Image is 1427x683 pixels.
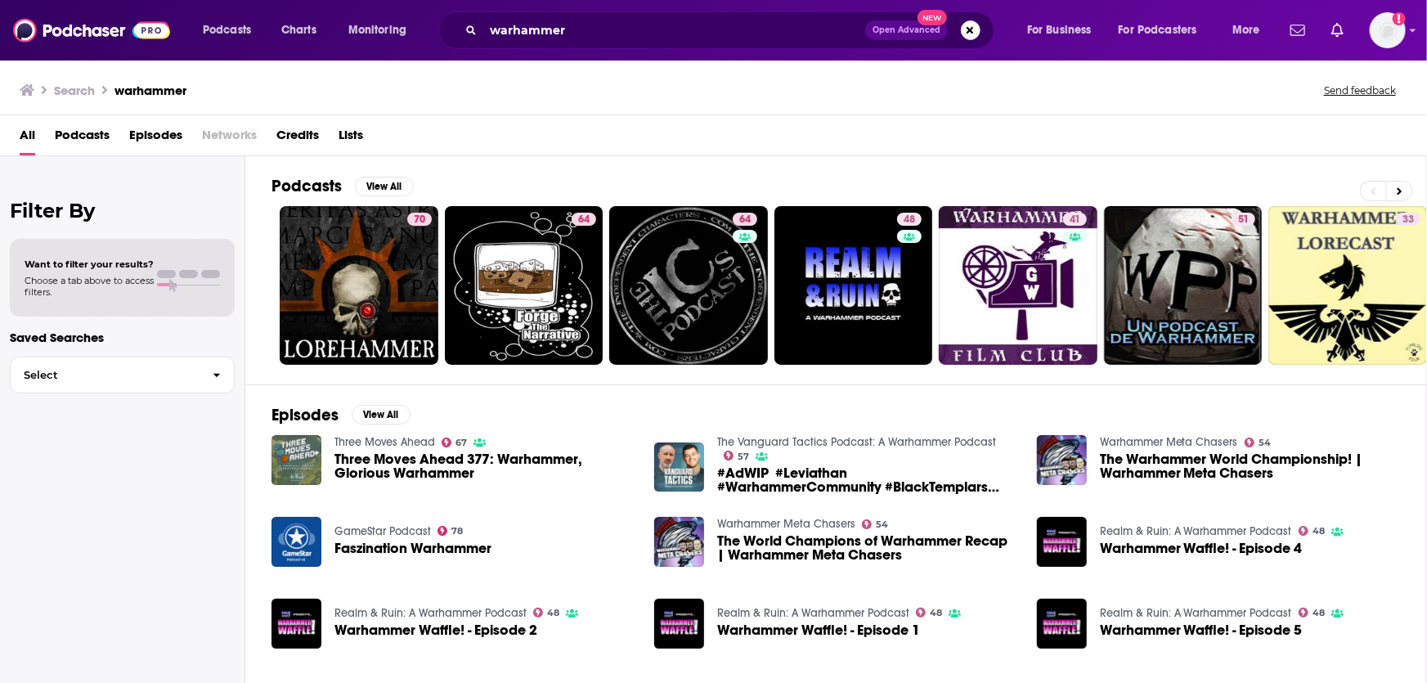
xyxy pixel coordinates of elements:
[276,122,319,155] a: Credits
[533,608,560,618] a: 48
[10,199,235,222] h2: Filter By
[1299,526,1326,536] a: 48
[1393,12,1406,25] svg: Add a profile image
[918,10,947,25] span: New
[547,609,559,617] span: 48
[572,213,596,226] a: 64
[717,466,1017,494] a: #AdWIP #Leviathan #WarhammerCommunity #BlackTemplars #SpaceMarines #Warhammer40K
[724,451,750,461] a: 57
[1108,17,1221,43] button: open menu
[1037,599,1087,649] img: Warhammer Waffle! - Episode 5
[20,122,35,155] a: All
[10,330,235,345] p: Saved Searches
[438,526,464,536] a: 78
[271,517,321,567] img: Faszination Warhammer
[717,517,855,531] a: Warhammer Meta Chasers
[862,519,889,529] a: 54
[717,606,909,620] a: Realm & Ruin: A Warhammer Podcast
[1313,528,1325,535] span: 48
[1100,452,1400,480] a: The Warhammer World Championship! | Warhammer Meta Chasers
[407,213,432,226] a: 70
[1259,439,1271,447] span: 54
[334,623,537,637] a: Warhammer Waffle! - Episode 2
[352,405,411,425] button: View All
[55,122,110,155] a: Podcasts
[654,599,704,649] img: Warhammer Waffle! - Episode 1
[442,438,468,447] a: 67
[334,524,431,538] a: GameStar Podcast
[1299,608,1326,618] a: 48
[1119,19,1197,42] span: For Podcasters
[939,206,1097,365] a: 41
[337,17,428,43] button: open menu
[1232,213,1255,226] a: 51
[717,623,920,637] a: Warhammer Waffle! - Episode 1
[271,176,414,196] a: PodcastsView All
[451,528,463,535] span: 78
[1268,206,1427,365] a: 33
[445,206,604,365] a: 64
[1370,12,1406,48] img: User Profile
[1100,541,1303,555] a: Warhammer Waffle! - Episode 4
[334,606,527,620] a: Realm & Ruin: A Warhammer Podcast
[1325,16,1350,44] a: Show notifications dropdown
[271,599,321,649] img: Warhammer Waffle! - Episode 2
[654,443,704,492] a: #AdWIP #Leviathan #WarhammerCommunity #BlackTemplars #SpaceMarines #Warhammer40K
[904,212,915,228] span: 48
[334,435,435,449] a: Three Moves Ahead
[455,439,467,447] span: 67
[271,405,411,425] a: EpisodesView All
[1100,524,1292,538] a: Realm & Ruin: A Warhammer Podcast
[865,20,948,40] button: Open AdvancedNew
[1221,17,1281,43] button: open menu
[334,452,635,480] a: Three Moves Ahead 377: Warhammer, Glorious Warhammer
[717,435,996,449] a: The Vanguard Tactics Podcast: A Warhammer Podcast
[271,17,326,43] a: Charts
[774,206,933,365] a: 48
[876,521,888,528] span: 54
[1370,12,1406,48] button: Show profile menu
[414,212,425,228] span: 70
[11,370,200,380] span: Select
[654,517,704,567] a: The World Champions of Warhammer Recap | Warhammer Meta Chasers
[609,206,768,365] a: 64
[1245,438,1272,447] a: 54
[129,122,182,155] a: Episodes
[271,405,339,425] h2: Episodes
[1037,517,1087,567] img: Warhammer Waffle! - Episode 4
[202,122,257,155] span: Networks
[13,15,170,46] img: Podchaser - Follow, Share and Rate Podcasts
[733,213,757,226] a: 64
[738,453,749,461] span: 57
[1313,609,1325,617] span: 48
[25,275,154,298] span: Choose a tab above to access filters.
[203,19,251,42] span: Podcasts
[1232,19,1260,42] span: More
[1100,623,1303,637] a: Warhammer Waffle! - Episode 5
[1396,213,1420,226] a: 33
[25,258,154,270] span: Want to filter your results?
[1063,213,1087,226] a: 41
[1037,435,1087,485] img: The Warhammer World Championship! | Warhammer Meta Chasers
[717,534,1017,562] a: The World Champions of Warhammer Recap | Warhammer Meta Chasers
[873,26,940,34] span: Open Advanced
[1319,83,1401,97] button: Send feedback
[1104,206,1263,365] a: 51
[916,608,943,618] a: 48
[334,541,491,555] a: Faszination Warhammer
